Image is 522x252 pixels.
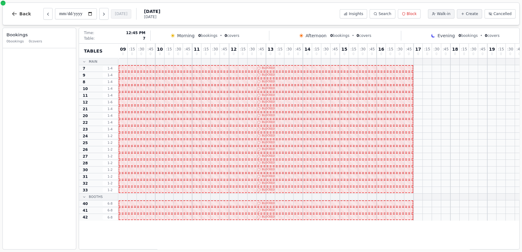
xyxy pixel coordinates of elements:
[485,33,500,38] span: covers
[83,181,88,186] span: 32
[407,11,417,16] span: Block
[330,33,333,38] span: 0
[231,47,236,51] span: 12
[240,47,246,51] span: : 15
[306,53,308,56] span: 0
[89,195,103,199] span: Booths
[437,33,455,39] span: Evening
[103,188,117,192] span: 1 - 2
[198,33,201,38] span: 0
[461,47,467,51] span: : 15
[83,86,88,91] span: 10
[223,53,225,56] span: 0
[177,33,195,39] span: Morning
[267,47,273,51] span: 13
[129,47,135,51] span: : 15
[103,66,117,71] span: 1 - 4
[433,47,439,51] span: : 30
[159,53,161,56] span: 0
[29,39,42,44] span: 0 covers
[251,53,253,56] span: 0
[323,47,329,51] span: : 30
[277,47,283,51] span: : 15
[249,47,255,51] span: : 30
[140,53,142,56] span: 0
[122,53,124,56] span: 0
[83,174,88,179] span: 31
[103,167,117,172] span: 1 - 2
[83,134,88,139] span: 24
[415,47,421,51] span: 17
[260,53,262,56] span: 0
[466,11,478,16] span: Create
[297,53,299,56] span: 0
[349,11,363,16] span: Insights
[196,53,198,56] span: 0
[111,9,132,18] button: [DATE]
[103,113,117,118] span: 1 - 4
[491,53,493,56] span: 0
[445,53,446,56] span: 0
[369,47,375,51] span: : 45
[194,47,200,51] span: 11
[103,134,117,138] span: 1 - 2
[103,208,117,213] span: 6 - 8
[352,33,354,38] span: •
[168,53,170,56] span: 0
[458,33,461,38] span: 0
[352,53,354,56] span: 0
[493,11,512,16] span: Cancelled
[489,47,495,51] span: 19
[103,215,117,220] span: 6 - 8
[481,53,483,56] span: 0
[138,47,144,51] span: : 30
[6,32,72,38] h3: Bookings
[103,86,117,91] span: 1 - 4
[270,53,271,56] span: 0
[83,161,88,166] span: 28
[330,33,349,38] span: bookings
[340,9,367,18] button: Insights
[19,12,31,16] span: Back
[387,47,393,51] span: : 15
[83,107,88,112] span: 21
[306,33,326,39] span: Afternoon
[350,47,356,51] span: : 15
[315,53,317,56] span: 0
[435,53,437,56] span: 0
[131,53,133,56] span: 0
[220,33,222,38] span: •
[6,6,36,21] button: Back
[370,9,395,18] button: Search
[288,53,290,56] span: 0
[279,53,280,56] span: 0
[184,47,190,51] span: : 45
[437,11,450,16] span: Walk-in
[426,53,428,56] span: 0
[378,11,391,16] span: Search
[166,47,172,51] span: : 15
[205,53,207,56] span: 0
[454,53,456,56] span: 0
[103,201,117,206] span: 6 - 8
[83,201,88,206] span: 40
[198,33,217,38] span: bookings
[103,107,117,111] span: 1 - 4
[83,147,88,152] span: 26
[428,9,454,18] button: Walk-in
[83,140,88,145] span: 25
[144,14,160,19] span: [DATE]
[286,47,292,51] span: : 30
[398,53,400,56] span: 0
[295,47,301,51] span: : 45
[103,140,117,145] span: 1 - 2
[470,47,476,51] span: : 30
[83,80,85,85] span: 8
[314,47,319,51] span: : 15
[424,47,430,51] span: : 15
[126,30,145,35] span: 12:45 PM
[84,48,103,54] span: Tables
[84,30,94,35] span: Time:
[103,120,117,125] span: 1 - 4
[83,188,88,193] span: 33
